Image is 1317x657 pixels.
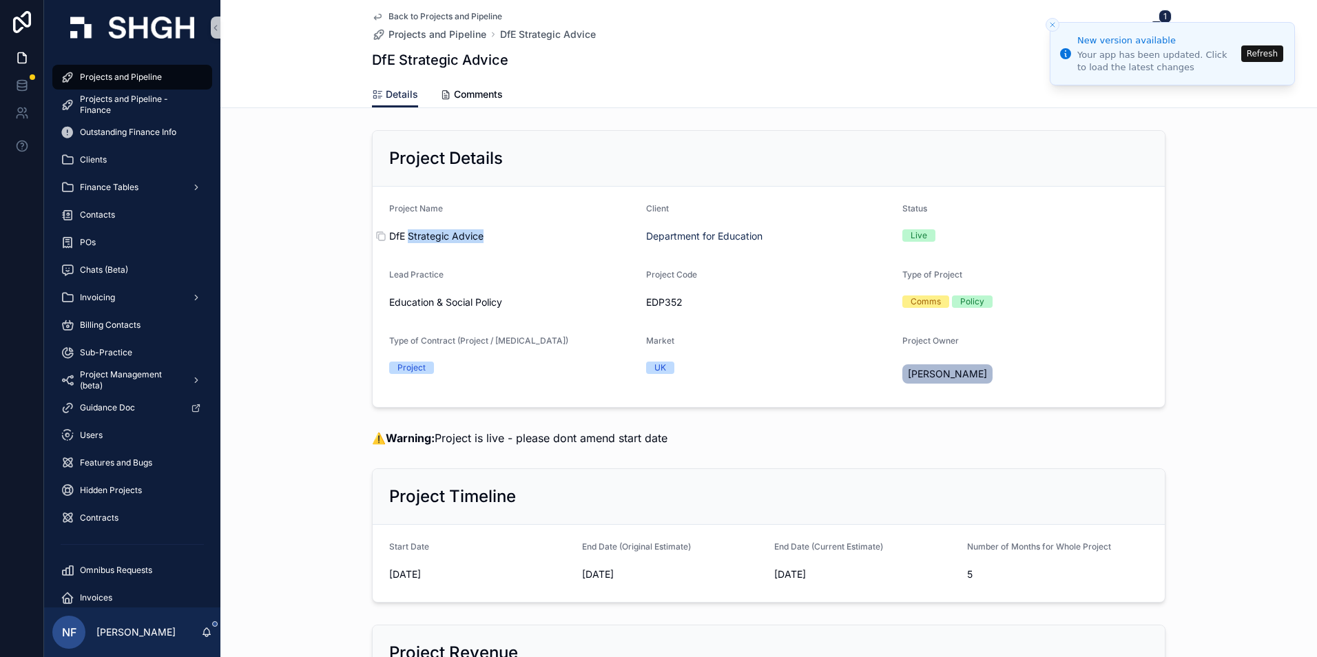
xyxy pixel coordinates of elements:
[52,65,212,90] a: Projects and Pipeline
[774,541,883,552] span: End Date (Current Estimate)
[62,624,76,640] span: NF
[44,55,220,607] div: scrollable content
[52,340,212,365] a: Sub-Practice
[80,592,112,603] span: Invoices
[911,295,941,308] div: Comms
[52,92,212,117] a: Projects and Pipeline - Finance
[80,369,180,391] span: Project Management (beta)
[389,567,571,581] span: [DATE]
[1159,10,1172,23] span: 1
[52,585,212,610] a: Invoices
[80,209,115,220] span: Contacts
[908,367,987,381] span: [PERSON_NAME]
[1046,18,1059,32] button: Close toast
[70,17,194,39] img: App logo
[52,423,212,448] a: Users
[582,541,691,552] span: End Date (Original Estimate)
[967,567,1149,581] span: 5
[389,295,502,309] span: Education & Social Policy
[52,450,212,475] a: Features and Bugs
[80,457,152,468] span: Features and Bugs
[80,182,138,193] span: Finance Tables
[372,431,667,445] span: ⚠️ Project is live - please dont amend start date
[646,203,669,213] span: Client
[80,237,96,248] span: POs
[454,87,503,101] span: Comments
[388,28,486,41] span: Projects and Pipeline
[80,94,198,116] span: Projects and Pipeline - Finance
[389,269,444,280] span: Lead Practice
[902,203,927,213] span: Status
[80,402,135,413] span: Guidance Doc
[80,512,118,523] span: Contracts
[80,72,162,83] span: Projects and Pipeline
[388,11,502,22] span: Back to Projects and Pipeline
[80,347,132,358] span: Sub-Practice
[386,87,418,101] span: Details
[397,362,426,374] div: Project
[52,285,212,310] a: Invoicing
[960,295,984,308] div: Policy
[372,50,508,70] h1: DfE Strategic Advice
[80,127,176,138] span: Outstanding Finance Info
[646,269,697,280] span: Project Code
[372,28,486,41] a: Projects and Pipeline
[902,335,959,346] span: Project Owner
[774,567,956,581] span: [DATE]
[440,82,503,109] a: Comments
[1241,45,1283,62] button: Refresh
[389,203,443,213] span: Project Name
[52,147,212,172] a: Clients
[386,431,435,445] strong: Warning:
[389,541,429,552] span: Start Date
[80,292,115,303] span: Invoicing
[646,229,763,243] a: Department for Education
[372,11,502,22] a: Back to Projects and Pipeline
[52,505,212,530] a: Contracts
[389,229,635,243] span: DfE Strategic Advice
[52,175,212,200] a: Finance Tables
[80,565,152,576] span: Omnibus Requests
[52,395,212,420] a: Guidance Doc
[80,430,103,441] span: Users
[500,28,596,41] a: DfE Strategic Advice
[389,147,503,169] h2: Project Details
[52,478,212,503] a: Hidden Projects
[52,230,212,255] a: POs
[52,368,212,393] a: Project Management (beta)
[1077,34,1237,48] div: New version available
[80,485,142,496] span: Hidden Projects
[52,313,212,337] a: Billing Contacts
[52,120,212,145] a: Outstanding Finance Info
[582,567,764,581] span: [DATE]
[52,558,212,583] a: Omnibus Requests
[646,295,892,309] span: EDP352
[654,362,666,374] div: UK
[389,335,568,346] span: Type of Contract (Project / [MEDICAL_DATA])
[80,154,107,165] span: Clients
[52,202,212,227] a: Contacts
[80,264,128,275] span: Chats (Beta)
[911,229,927,242] div: Live
[52,258,212,282] a: Chats (Beta)
[372,82,418,108] a: Details
[646,335,674,346] span: Market
[96,625,176,639] p: [PERSON_NAME]
[389,486,516,508] h2: Project Timeline
[1077,49,1237,74] div: Your app has been updated. Click to load the latest changes
[80,320,141,331] span: Billing Contacts
[967,541,1111,552] span: Number of Months for Whole Project
[902,269,962,280] span: Type of Project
